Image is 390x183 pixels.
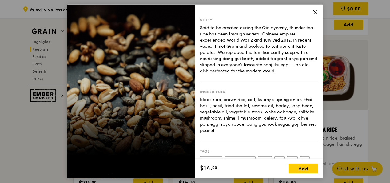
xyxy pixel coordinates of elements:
div: black rice, brown rice, salt, ku chye, spring onion, thai basil, basil, fried shallot, sesame oil... [200,97,318,134]
span: $14. [200,164,212,173]
label: Barley [258,156,272,164]
div: Ingredients [200,89,318,94]
label: Contains allium [225,156,256,164]
div: Tags [200,149,318,154]
div: Add [289,164,318,173]
label: Soy [300,156,310,164]
label: Vegetarian [200,156,222,164]
span: 00 [212,165,217,170]
div: Said to be created during the Qin dynasty, thunder tea rice has been through several Chinese empi... [200,25,318,74]
label: Egg [274,156,285,164]
div: Story [200,18,318,22]
label: Nuts [287,156,298,164]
